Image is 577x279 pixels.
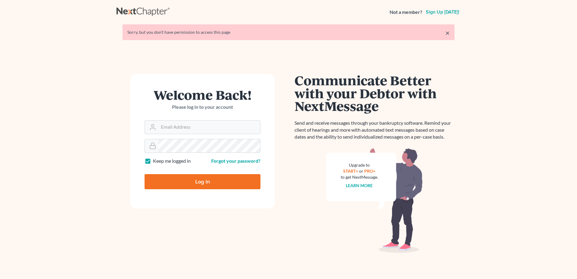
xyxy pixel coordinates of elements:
[326,148,423,253] img: nextmessage_bg-59042aed3d76b12b5cd301f8e5b87938c9018125f34e5fa2b7a6b67550977c72.svg
[343,168,359,174] a: START+
[359,168,364,174] span: or
[365,168,376,174] a: PRO+
[127,29,450,35] div: Sorry, but you don't have permission to access this page
[295,120,454,140] p: Send and receive messages through your bankruptcy software. Remind your client of hearings and mo...
[346,183,373,188] a: Learn more
[390,9,422,16] strong: Not a member?
[153,158,191,165] label: Keep me logged in
[211,158,260,164] a: Forgot your password?
[158,121,260,134] input: Email Address
[425,10,461,14] a: Sign up [DATE]!
[145,88,260,101] h1: Welcome Back!
[295,74,454,112] h1: Communicate Better with your Debtor with NextMessage
[341,162,378,168] div: Upgrade to
[145,174,260,189] input: Log In
[445,29,450,36] a: ×
[341,174,378,180] div: to get NextMessage.
[145,104,260,111] p: Please log in to your account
